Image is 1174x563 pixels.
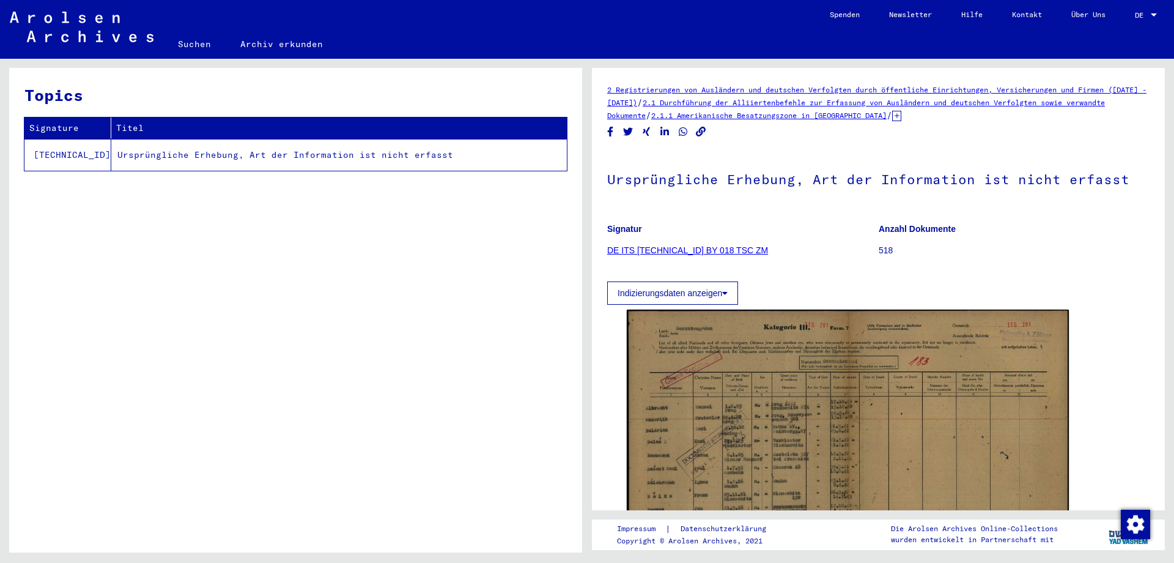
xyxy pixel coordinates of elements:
[607,98,1105,120] a: 2.1 Durchführung der Alliiertenbefehle zur Erfassung von Ausländern und deutschen Verfolgten sowi...
[607,224,642,234] b: Signatur
[651,111,887,120] a: 2.1.1 Amerikanische Besatzungszone in [GEOGRAPHIC_DATA]
[1106,519,1152,550] img: yv_logo.png
[617,535,781,546] p: Copyright © Arolsen Archives, 2021
[617,523,781,535] div: |
[695,124,707,140] button: Copy link
[887,110,892,121] span: /
[671,523,781,535] a: Datenschutzerklärung
[617,523,665,535] a: Impressum
[607,151,1150,205] h1: Ursprüngliche Erhebung, Art der Information ist nicht erfasst
[111,139,567,171] td: Ursprüngliche Erhebung, Art der Information ist nicht erfasst
[622,124,635,140] button: Share on Twitter
[637,97,643,108] span: /
[677,124,690,140] button: Share on WhatsApp
[891,534,1058,545] p: wurden entwickelt in Partnerschaft mit
[111,117,567,139] th: Titel
[607,245,768,255] a: DE ITS [TECHNICAL_ID] BY 018 TSC ZM
[607,85,1146,107] a: 2 Registrierungen von Ausländern und deutschen Verfolgten durch öffentliche Einrichtungen, Versic...
[24,83,566,107] h3: Topics
[226,29,338,59] a: Archiv erkunden
[163,29,226,59] a: Suchen
[1135,11,1148,20] span: DE
[24,139,111,171] td: [TECHNICAL_ID]
[891,523,1058,534] p: Die Arolsen Archives Online-Collections
[1121,510,1150,539] img: Zustimmung ändern
[640,124,653,140] button: Share on Xing
[1120,509,1150,539] div: Zustimmung ändern
[10,12,153,42] img: Arolsen_neg.svg
[879,244,1150,257] p: 518
[607,281,738,305] button: Indizierungsdaten anzeigen
[24,117,111,139] th: Signature
[879,224,956,234] b: Anzahl Dokumente
[659,124,671,140] button: Share on LinkedIn
[646,110,651,121] span: /
[604,124,617,140] button: Share on Facebook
